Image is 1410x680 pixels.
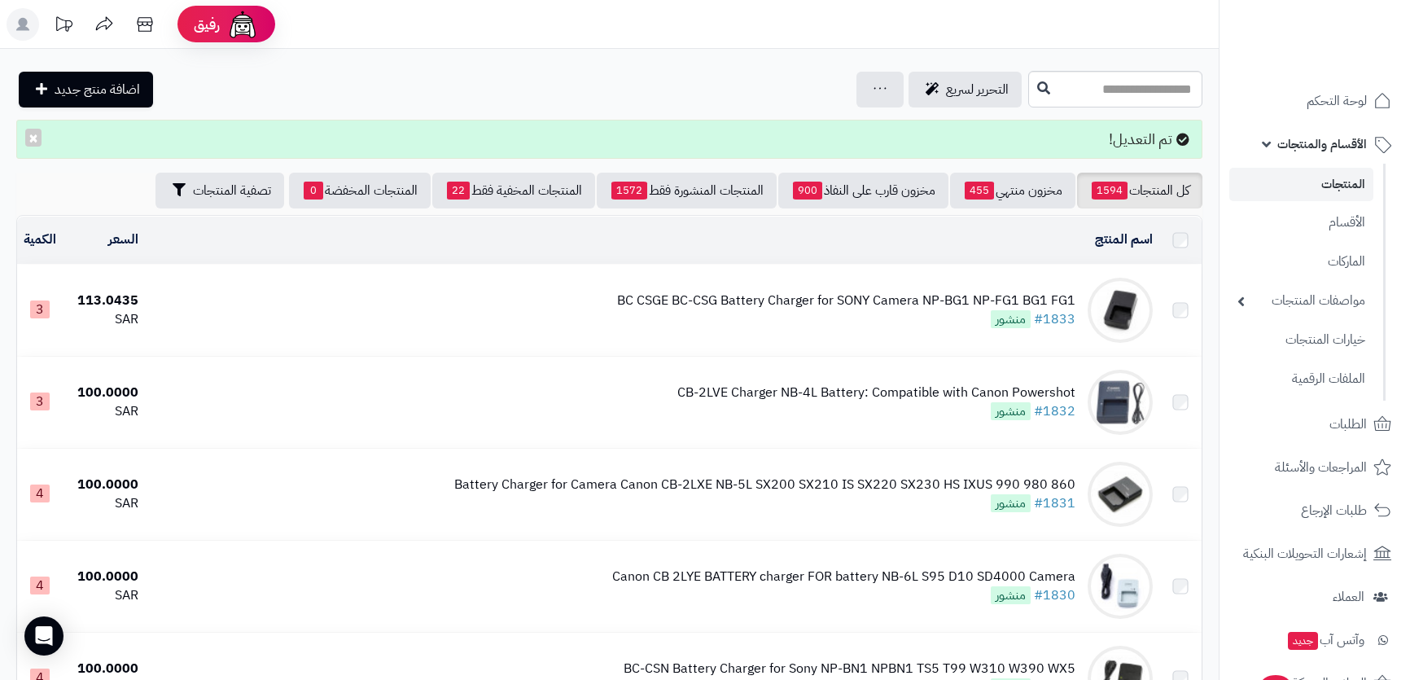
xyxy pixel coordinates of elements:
[1034,401,1075,421] a: #1832
[1229,81,1400,121] a: لوحة التحكم
[1301,499,1367,522] span: طلبات الإرجاع
[155,173,284,208] button: تصفية المنتجات
[69,476,138,494] div: 100.0000
[1307,90,1367,112] span: لوحة التحكم
[965,182,994,200] span: 455
[612,568,1075,586] div: Canon CB 2LYE BATTERY charger FOR battery NB-6L S95 D10 SD4000 Camera
[108,230,138,249] a: السعر
[24,230,56,249] a: الكمية
[611,182,647,200] span: 1572
[69,402,138,421] div: SAR
[1229,405,1400,444] a: الطلبات
[991,586,1031,604] span: منشور
[30,393,50,410] span: 3
[304,182,323,200] span: 0
[447,182,470,200] span: 22
[69,568,138,586] div: 100.0000
[1286,629,1364,651] span: وآتس آب
[30,301,50,318] span: 3
[1229,534,1400,573] a: إشعارات التحويلات البنكية
[597,173,777,208] a: المنتجات المنشورة فقط1572
[69,384,138,402] div: 100.0000
[69,494,138,513] div: SAR
[1229,577,1400,616] a: العملاء
[1229,362,1373,397] a: الملفات الرقمية
[778,173,948,208] a: مخزون قارب على النفاذ900
[1088,462,1153,527] img: Battery Charger for Camera Canon CB-2LXE NB-5L SX200 SX210 IS SX220 SX230 HS IXUS 990 980 860
[55,80,140,99] span: اضافة منتج جديد
[16,120,1202,159] div: تم التعديل!
[1333,586,1364,608] span: العملاء
[69,292,138,310] div: 113.0435
[1092,182,1128,200] span: 1594
[1288,632,1318,650] span: جديد
[1229,168,1373,201] a: المنتجات
[1229,244,1373,279] a: الماركات
[1299,40,1395,74] img: logo-2.png
[1034,586,1075,605] a: #1830
[289,173,431,208] a: المنتجات المخفضة0
[1088,554,1153,619] img: Canon CB 2LYE BATTERY charger FOR battery NB-6L S95 D10 SD4000 Camera
[69,586,138,605] div: SAR
[991,310,1031,328] span: منشور
[69,310,138,329] div: SAR
[19,72,153,107] a: اضافة منتج جديد
[1229,322,1373,358] a: خيارات المنتجات
[1088,370,1153,435] img: CB-2LVE Charger NB-4L Battery: Compatible with Canon Powershot
[1034,309,1075,329] a: #1833
[193,181,271,200] span: تصفية المنتجات
[950,173,1075,208] a: مخزون منتهي455
[1229,621,1400,660] a: وآتس آبجديد
[30,577,50,594] span: 4
[1275,456,1367,479] span: المراجعات والأسئلة
[909,72,1022,107] a: التحرير لسريع
[454,476,1075,494] div: Battery Charger for Camera Canon CB-2LXE NB-5L SX200 SX210 IS SX220 SX230 HS IXUS 990 980 860
[194,15,220,34] span: رفيق
[24,616,63,656] div: Open Intercom Messenger
[991,402,1031,420] span: منشور
[677,384,1075,402] div: CB-2LVE Charger NB-4L Battery: Compatible with Canon Powershot
[30,485,50,502] span: 4
[1229,448,1400,487] a: المراجعات والأسئلة
[226,8,259,41] img: ai-face.png
[1229,205,1373,240] a: الأقسام
[617,292,1075,310] div: BC CSGE BC-CSG Battery Charger for SONY Camera NP-BG1 NP-FG1 BG1 FG1
[946,80,1009,99] span: التحرير لسريع
[1229,283,1373,318] a: مواصفات المنتجات
[1034,494,1075,513] a: #1831
[25,129,42,147] button: ×
[1229,491,1400,530] a: طلبات الإرجاع
[624,660,1075,678] div: BC-CSN Battery Charger for Sony NP-BN1 NPBN1 TS5 T99 W310 W390 WX5
[1095,230,1153,249] a: اسم المنتج
[793,182,822,200] span: 900
[432,173,595,208] a: المنتجات المخفية فقط22
[991,494,1031,512] span: منشور
[1243,542,1367,565] span: إشعارات التحويلات البنكية
[1077,173,1202,208] a: كل المنتجات1594
[1329,413,1367,436] span: الطلبات
[69,660,138,678] div: 100.0000
[1088,278,1153,343] img: BC CSGE BC-CSG Battery Charger for SONY Camera NP-BG1 NP-FG1 BG1 FG1
[1277,133,1367,156] span: الأقسام والمنتجات
[43,8,84,45] a: تحديثات المنصة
